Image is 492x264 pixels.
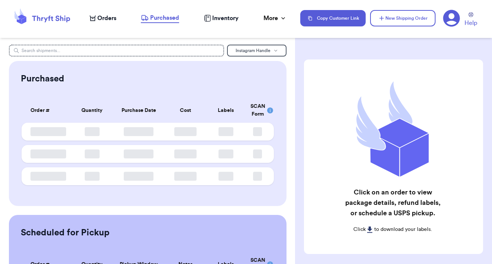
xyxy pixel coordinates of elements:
[150,13,179,22] span: Purchased
[72,98,113,123] th: Quantity
[9,45,224,57] input: Search shipments...
[465,12,477,28] a: Help
[343,226,443,233] p: Click to download your labels.
[21,227,110,239] h2: Scheduled for Pickup
[212,14,239,23] span: Inventory
[263,14,287,23] div: More
[22,98,72,123] th: Order #
[141,13,179,23] a: Purchased
[465,19,477,28] span: Help
[300,10,366,26] button: Copy Customer Link
[205,98,246,123] th: Labels
[165,98,206,123] th: Cost
[370,10,436,26] button: New Shipping Order
[204,14,239,23] a: Inventory
[250,103,265,118] div: SCAN Form
[97,14,116,23] span: Orders
[343,187,443,218] h2: Click on an order to view package details, refund labels, or schedule a USPS pickup.
[227,45,287,57] button: Instagram Handle
[236,48,271,53] span: Instagram Handle
[112,98,165,123] th: Purchase Date
[21,73,64,85] h2: Purchased
[90,14,116,23] a: Orders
